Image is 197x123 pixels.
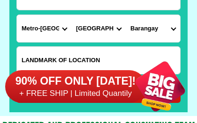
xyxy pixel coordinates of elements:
input: Input LANDMARKOFLOCATION [17,47,180,74]
h6: 90% OFF ONLY [DATE]! [5,74,146,88]
h6: + FREE SHIP | Limited Quantily [5,88,146,99]
select: Select district [71,15,126,42]
select: Select commune [126,15,180,42]
select: Select province [17,15,71,42]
